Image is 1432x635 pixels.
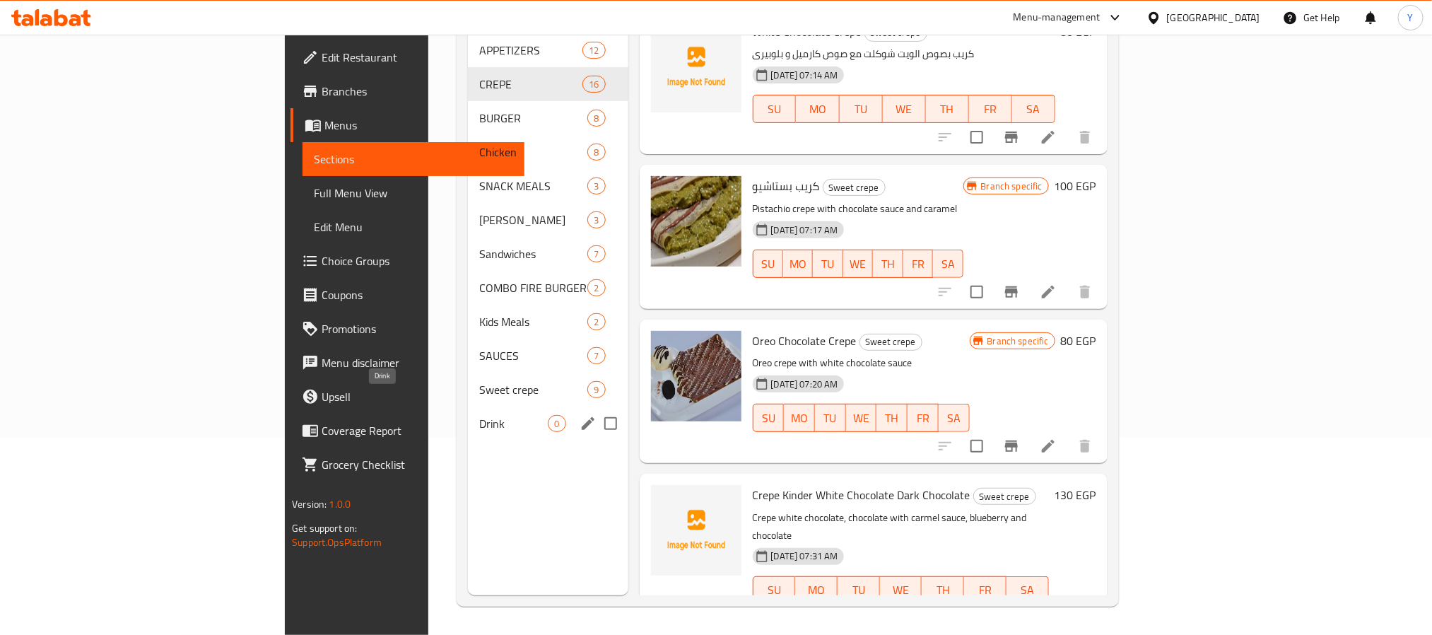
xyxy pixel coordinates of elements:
[759,580,790,600] span: SU
[651,22,741,112] img: White Chocolate Crepe
[994,120,1028,154] button: Branch-specific-item
[759,254,777,274] span: SU
[975,99,1006,120] span: FR
[468,33,628,67] div: APPETIZERS12
[876,404,908,432] button: TH
[1068,429,1102,463] button: delete
[1040,438,1057,455] a: Edit menu item
[1061,331,1096,351] h6: 80 EGP
[818,254,837,274] span: TU
[753,404,785,432] button: SU
[314,151,512,168] span: Sections
[468,237,628,271] div: Sandwiches7
[651,176,741,267] img: كريب بستاشيو
[759,408,779,429] span: SU
[1055,485,1096,505] h6: 130 EGP
[753,509,1049,544] p: Crepe white chocolate, chocolate with carmel sauce, blueberry and chocolate
[994,429,1028,463] button: Branch-specific-item
[479,245,587,262] span: Sandwiches
[926,95,969,123] button: TH
[860,334,922,350] span: Sweet crepe
[823,179,886,196] div: Sweet crepe
[548,417,565,431] span: 0
[753,45,1055,63] p: كريب بصوص الويت شوكلت مع صوص كارميل و بلوبيرى
[922,576,964,605] button: TH
[479,211,587,228] span: [PERSON_NAME]
[903,250,933,278] button: FR
[753,250,783,278] button: SU
[479,381,587,398] span: Sweet crepe
[1055,176,1096,196] h6: 100 EGP
[468,203,628,237] div: [PERSON_NAME]3
[975,180,1048,193] span: Branch specific
[964,576,1006,605] button: FR
[790,408,809,429] span: MO
[927,580,958,600] span: TH
[908,404,939,432] button: FR
[933,250,963,278] button: SA
[588,247,604,261] span: 7
[879,254,897,274] span: TH
[290,380,524,414] a: Upsell
[322,252,512,269] span: Choice Groups
[588,112,604,125] span: 8
[1068,275,1102,309] button: delete
[588,214,604,227] span: 3
[813,250,843,278] button: TU
[322,422,512,439] span: Coverage Report
[765,549,844,563] span: [DATE] 07:31 AM
[588,146,604,159] span: 8
[1167,10,1260,25] div: [GEOGRAPHIC_DATA]
[1408,10,1414,25] span: Y
[329,495,351,513] span: 1.0.0
[587,381,605,398] div: items
[1018,99,1050,120] span: SA
[970,580,1001,600] span: FR
[290,346,524,380] a: Menu disclaimer
[939,254,957,274] span: SA
[1068,120,1102,154] button: delete
[587,177,605,194] div: items
[801,580,832,600] span: MO
[290,40,524,74] a: Edit Restaurant
[583,44,604,57] span: 12
[587,245,605,262] div: items
[322,320,512,337] span: Promotions
[994,275,1028,309] button: Branch-specific-item
[783,250,813,278] button: MO
[290,244,524,278] a: Choice Groups
[962,277,992,307] span: Select to update
[883,95,926,123] button: WE
[479,110,587,127] div: BURGER
[795,576,838,605] button: MO
[651,485,741,576] img: Crepe Kinder White Chocolate Dark Chocolate
[815,404,846,432] button: TU
[577,413,599,434] button: edit
[969,95,1012,123] button: FR
[765,69,844,82] span: [DATE] 07:14 AM
[479,177,587,194] span: SNACK MEALS
[588,315,604,329] span: 2
[479,415,548,432] span: Drink
[468,271,628,305] div: COMBO FIRE BURGER2
[468,67,628,101] div: CREPE16
[944,408,964,429] span: SA
[479,347,587,364] span: SAUCES
[753,200,963,218] p: Pistachio crepe with chocolate sauce and caramel
[974,489,1035,505] span: Sweet crepe
[479,76,582,93] div: CREPE
[886,580,917,600] span: WE
[913,408,933,429] span: FR
[821,408,840,429] span: TU
[840,95,883,123] button: TU
[468,373,628,407] div: Sweet crepe9
[303,142,524,176] a: Sections
[973,488,1036,505] div: Sweet crepe
[468,101,628,135] div: BURGER8
[1014,9,1101,26] div: Menu-management
[582,42,605,59] div: items
[852,408,871,429] span: WE
[849,254,867,274] span: WE
[322,456,512,473] span: Grocery Checklist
